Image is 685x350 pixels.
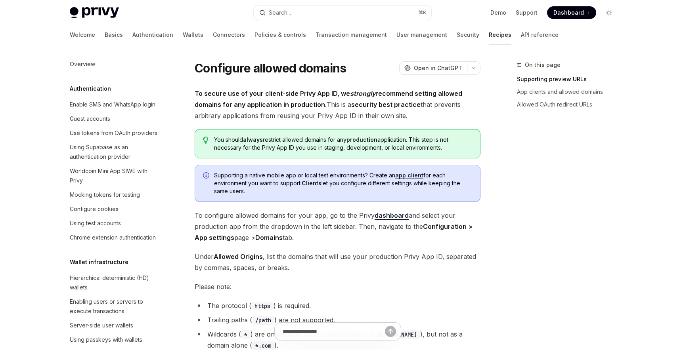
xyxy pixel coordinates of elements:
a: User management [396,25,447,44]
a: Basics [105,25,123,44]
strong: always [243,136,263,143]
strong: Clients [302,180,321,186]
div: Chrome extension authentication [70,233,156,242]
a: Security [457,25,479,44]
div: Using test accounts [70,219,121,228]
a: Mocking tokens for testing [63,188,165,202]
h5: Wallet infrastructure [70,257,128,267]
a: Dashboard [547,6,596,19]
a: dashboard [375,211,409,220]
button: Send message [385,326,396,337]
div: Guest accounts [70,114,110,124]
a: Using passkeys with wallets [63,333,165,347]
div: Enable SMS and WhatsApp login [70,100,155,109]
a: Support [516,9,538,17]
strong: Allowed Origins [214,253,263,261]
strong: production [346,136,377,143]
span: To configure allowed domains for your app, go to the Privy and select your production app from th... [195,210,480,243]
a: Allowed OAuth redirect URLs [517,98,622,111]
a: Wallets [183,25,203,44]
li: Trailing paths ( ) are not supported. [195,314,480,325]
button: Open in ChatGPT [399,61,467,75]
span: Supporting a native mobile app or local test environments? Create an for each environment you wan... [214,171,472,195]
a: Recipes [489,25,511,44]
code: https [251,302,274,310]
input: Ask a question... [283,323,385,340]
span: Dashboard [553,9,584,17]
a: Transaction management [316,25,387,44]
div: Worldcoin Mini App SIWE with Privy [70,166,160,185]
a: Enabling users or servers to execute transactions [63,295,165,318]
strong: security best practice [351,101,421,108]
a: Connectors [213,25,245,44]
span: This is a that prevents arbitrary applications from reusing your Privy App ID in their own site. [195,88,480,121]
a: API reference [521,25,559,44]
a: Demo [490,9,506,17]
button: Open search [254,6,431,20]
span: On this page [525,60,561,70]
div: Search... [269,8,291,17]
h1: Configure allowed domains [195,61,346,75]
code: /path [252,316,274,325]
a: Policies & controls [254,25,306,44]
button: Toggle dark mode [603,6,615,19]
div: Configure cookies [70,204,119,214]
div: Mocking tokens for testing [70,190,140,200]
span: You should restrict allowed domains for any application. This step is not necessary for the Privy... [214,136,472,152]
div: Enabling users or servers to execute transactions [70,297,160,316]
div: Use tokens from OAuth providers [70,128,157,138]
a: Guest accounts [63,112,165,126]
div: Hierarchical deterministic (HD) wallets [70,273,160,292]
div: Using passkeys with wallets [70,335,142,344]
a: Enable SMS and WhatsApp login [63,97,165,112]
span: ⌘ K [418,10,427,16]
h5: Authentication [70,84,111,93]
img: light logo [70,7,119,18]
svg: Tip [203,137,209,144]
a: Use tokens from OAuth providers [63,126,165,140]
a: Overview [63,57,165,71]
a: Authentication [132,25,173,44]
span: Please note: [195,281,480,292]
span: Under , list the domains that will use your production Privy App ID, separated by commas, spaces,... [195,251,480,273]
a: Worldcoin Mini App SIWE with Privy [63,164,165,188]
a: Using test accounts [63,216,165,230]
a: Chrome extension authentication [63,230,165,245]
a: App clients and allowed domains [517,86,622,98]
a: Using Supabase as an authentication provider [63,140,165,164]
strong: Domains [255,234,283,242]
div: Overview [70,59,95,69]
a: Server-side user wallets [63,318,165,333]
a: Welcome [70,25,95,44]
li: The protocol ( ) is required. [195,300,480,311]
svg: Info [203,172,211,180]
a: Supporting preview URLs [517,73,622,86]
em: strongly [350,89,375,97]
a: Hierarchical deterministic (HD) wallets [63,271,165,295]
a: app client [395,172,423,179]
div: Using Supabase as an authentication provider [70,143,160,162]
div: Server-side user wallets [70,321,133,330]
a: Configure cookies [63,202,165,216]
span: Open in ChatGPT [414,64,462,72]
strong: To secure use of your client-side Privy App ID, we recommend setting allowed domains for any appl... [195,89,462,108]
